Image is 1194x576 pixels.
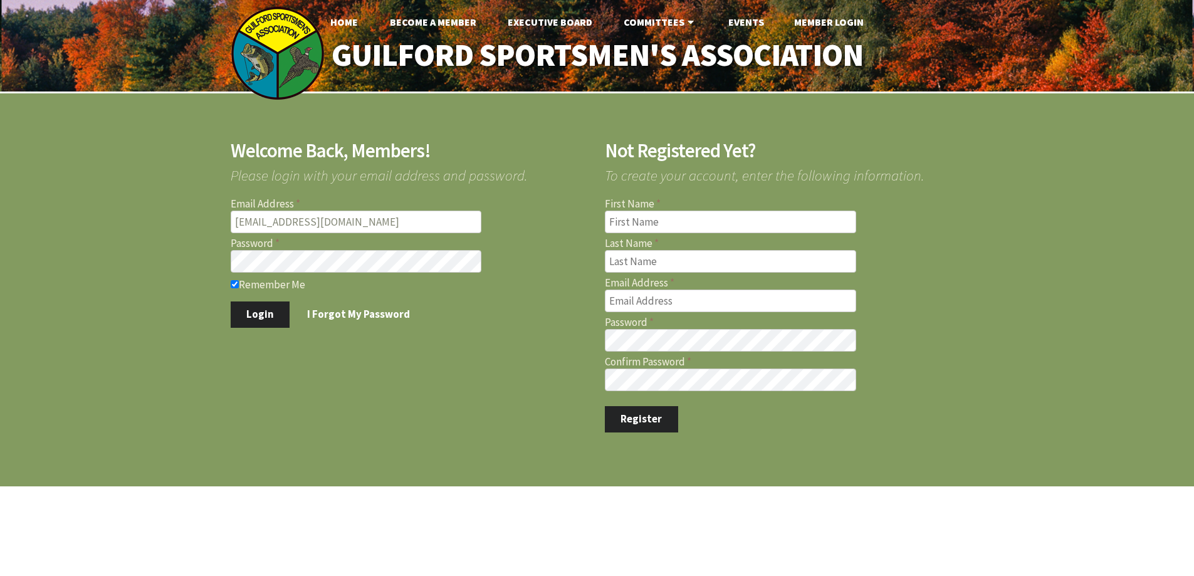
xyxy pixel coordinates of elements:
[605,406,678,432] button: Register
[605,317,964,328] label: Password
[605,211,856,233] input: First Name
[605,199,964,209] label: First Name
[231,160,590,182] span: Please login with your email address and password.
[231,280,239,288] input: Remember Me
[605,141,964,160] h2: Not Registered Yet?
[231,238,590,249] label: Password
[231,301,290,328] button: Login
[231,199,590,209] label: Email Address
[605,278,964,288] label: Email Address
[605,238,964,249] label: Last Name
[320,9,368,34] a: Home
[614,9,707,34] a: Committees
[380,9,486,34] a: Become A Member
[305,29,889,82] a: Guilford Sportsmen's Association
[231,211,482,233] input: Email Address
[231,278,590,290] label: Remember Me
[605,250,856,273] input: Last Name
[605,290,856,312] input: Email Address
[231,141,590,160] h2: Welcome Back, Members!
[291,301,426,328] a: I Forgot My Password
[718,9,774,34] a: Events
[784,9,874,34] a: Member Login
[605,160,964,182] span: To create your account, enter the following information.
[231,6,325,100] img: logo_sm.png
[605,357,964,367] label: Confirm Password
[498,9,602,34] a: Executive Board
